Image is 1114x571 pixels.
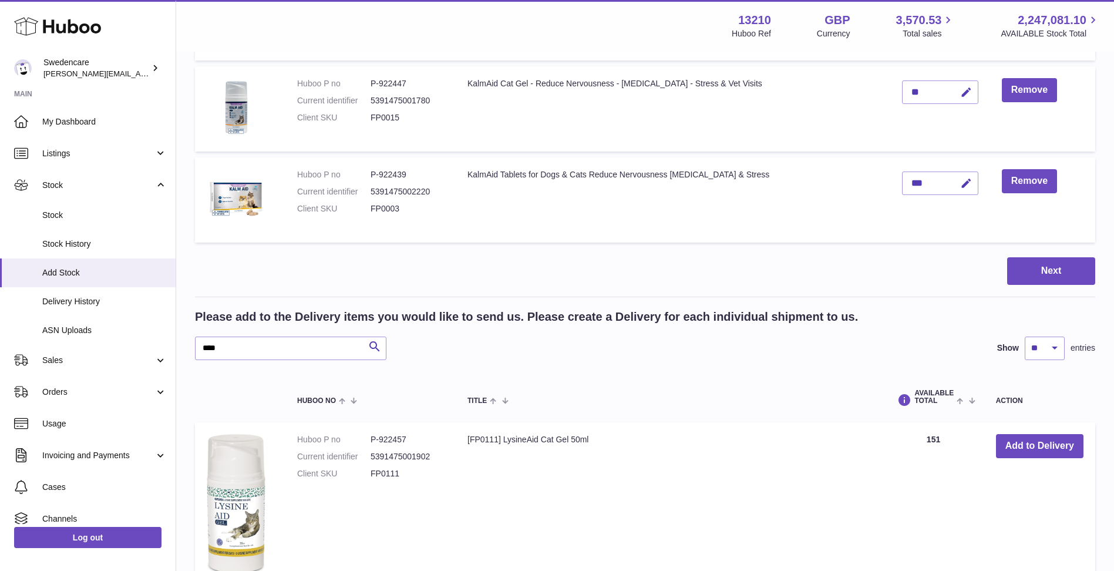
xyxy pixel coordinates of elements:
dt: Current identifier [297,95,371,106]
img: daniel.corbridge@swedencare.co.uk [14,59,32,77]
td: KalmAid Tablets for Dogs & Cats Reduce Nervousness [MEDICAL_DATA] & Stress [456,157,890,243]
span: Cases [42,482,167,493]
dt: Client SKU [297,468,371,479]
dt: Current identifier [297,186,371,197]
span: Channels [42,513,167,525]
dt: Huboo P no [297,78,371,89]
button: Next [1007,257,1095,285]
a: 2,247,081.10 AVAILABLE Stock Total [1001,12,1100,39]
span: My Dashboard [42,116,167,127]
span: Listings [42,148,154,159]
span: Orders [42,387,154,398]
span: Delivery History [42,296,167,307]
div: Currency [817,28,850,39]
dd: FP0111 [371,468,444,479]
span: AVAILABLE Total [914,389,954,405]
span: 2,247,081.10 [1018,12,1086,28]
dd: FP0003 [371,203,444,214]
span: Invoicing and Payments [42,450,154,461]
span: Huboo no [297,397,336,405]
button: Add to Delivery [996,434,1083,458]
dt: Huboo P no [297,434,371,445]
img: KalmAid Cat Gel - Reduce Nervousness - Separation Anxiety - Stress & Vet Visits [207,78,265,137]
span: Total sales [903,28,955,39]
dd: P-922439 [371,169,444,180]
h2: Please add to the Delivery items you would like to send us. Please create a Delivery for each ind... [195,309,858,325]
span: 3,570.53 [896,12,942,28]
td: KalmAid Cat Gel - Reduce Nervousness - [MEDICAL_DATA] - Stress & Vet Visits [456,66,890,152]
span: Stock [42,210,167,221]
strong: 13210 [738,12,771,28]
a: Log out [14,527,161,548]
img: KalmAid Tablets for Dogs & Cats Reduce Nervousness Separation Anxiety & Stress [207,169,265,228]
span: ASN Uploads [42,325,167,336]
dd: FP0015 [371,112,444,123]
dd: P-922457 [371,434,444,445]
label: Show [997,342,1019,354]
span: Add Stock [42,267,167,278]
dd: 5391475001780 [371,95,444,106]
div: Swedencare [43,57,149,79]
span: Title [467,397,487,405]
span: AVAILABLE Stock Total [1001,28,1100,39]
dd: 5391475001902 [371,451,444,462]
span: Sales [42,355,154,366]
button: Remove [1002,78,1057,102]
div: Action [996,397,1083,405]
dd: 5391475002220 [371,186,444,197]
dt: Current identifier [297,451,371,462]
span: entries [1071,342,1095,354]
span: Stock [42,180,154,191]
dd: P-922447 [371,78,444,89]
button: Remove [1002,169,1057,193]
strong: GBP [824,12,850,28]
dt: Client SKU [297,112,371,123]
span: Stock History [42,239,167,250]
dt: Huboo P no [297,169,371,180]
span: [PERSON_NAME][EMAIL_ADDRESS][PERSON_NAME][DOMAIN_NAME] [43,69,298,78]
dt: Client SKU [297,203,371,214]
span: Usage [42,418,167,429]
div: Huboo Ref [732,28,771,39]
a: 3,570.53 Total sales [896,12,955,39]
